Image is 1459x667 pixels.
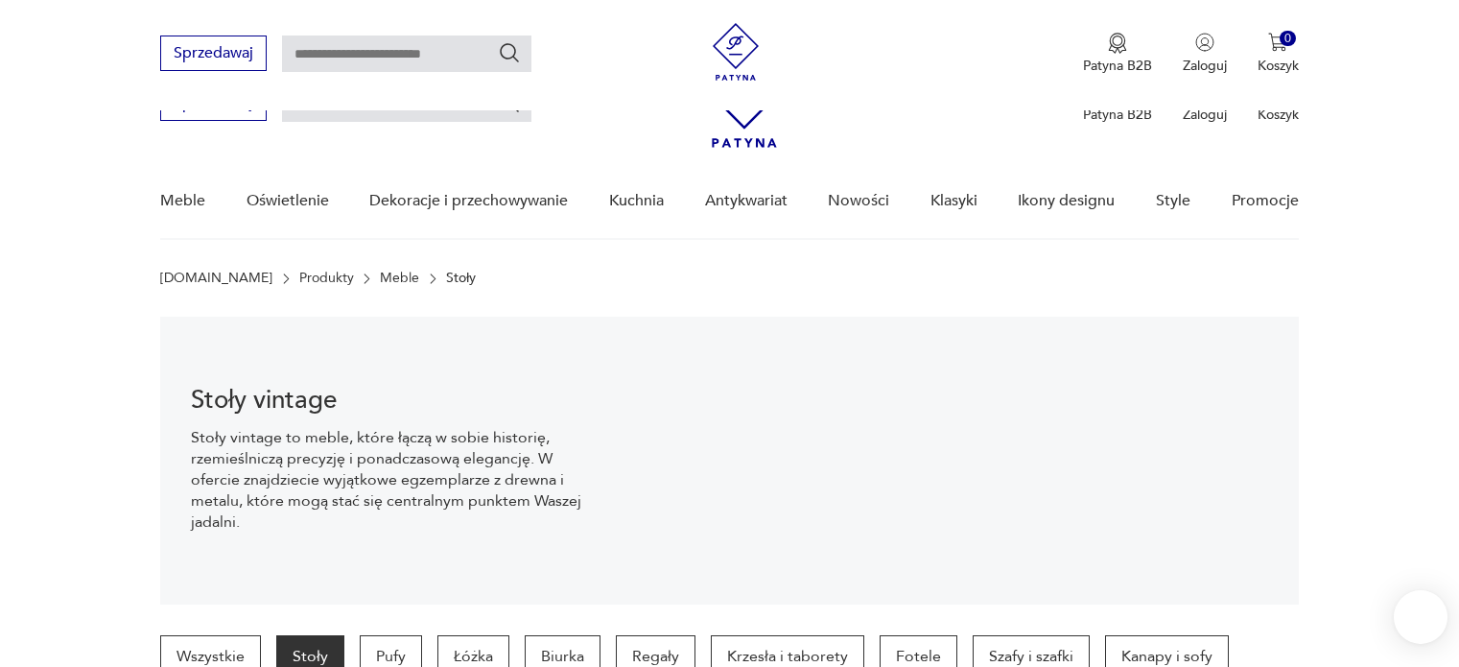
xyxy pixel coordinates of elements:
a: Nowości [828,164,889,238]
a: Oświetlenie [247,164,329,238]
a: Style [1156,164,1190,238]
p: Zaloguj [1183,106,1227,124]
img: Ikona koszyka [1268,33,1287,52]
button: Zaloguj [1183,33,1227,75]
p: Zaloguj [1183,57,1227,75]
a: Antykwariat [705,164,788,238]
p: Patyna B2B [1083,57,1152,75]
button: Patyna B2B [1083,33,1152,75]
a: Sprzedawaj [160,98,267,111]
p: Patyna B2B [1083,106,1152,124]
button: 0Koszyk [1258,33,1299,75]
a: Klasyki [930,164,977,238]
a: Dekoracje i przechowywanie [369,164,568,238]
button: Szukaj [498,41,521,64]
img: Patyna - sklep z meblami i dekoracjami vintage [707,23,765,81]
p: Koszyk [1258,57,1299,75]
button: Sprzedawaj [160,36,267,71]
a: Sprzedawaj [160,48,267,61]
a: Ikony designu [1018,164,1115,238]
p: Stoły vintage to meble, które łączą w sobie historię, rzemieślniczą precyzję i ponadczasową elega... [191,427,585,533]
a: Promocje [1232,164,1299,238]
a: [DOMAIN_NAME] [160,271,272,286]
h1: Stoły vintage [191,389,585,412]
iframe: Smartsupp widget button [1394,590,1447,644]
p: Stoły [446,271,476,286]
a: Ikona medaluPatyna B2B [1083,33,1152,75]
a: Meble [380,271,419,286]
div: 0 [1280,31,1296,47]
img: Ikonka użytkownika [1195,33,1214,52]
p: Koszyk [1258,106,1299,124]
a: Kuchnia [609,164,664,238]
a: Produkty [299,271,354,286]
a: Meble [160,164,205,238]
img: Ikona medalu [1108,33,1127,54]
